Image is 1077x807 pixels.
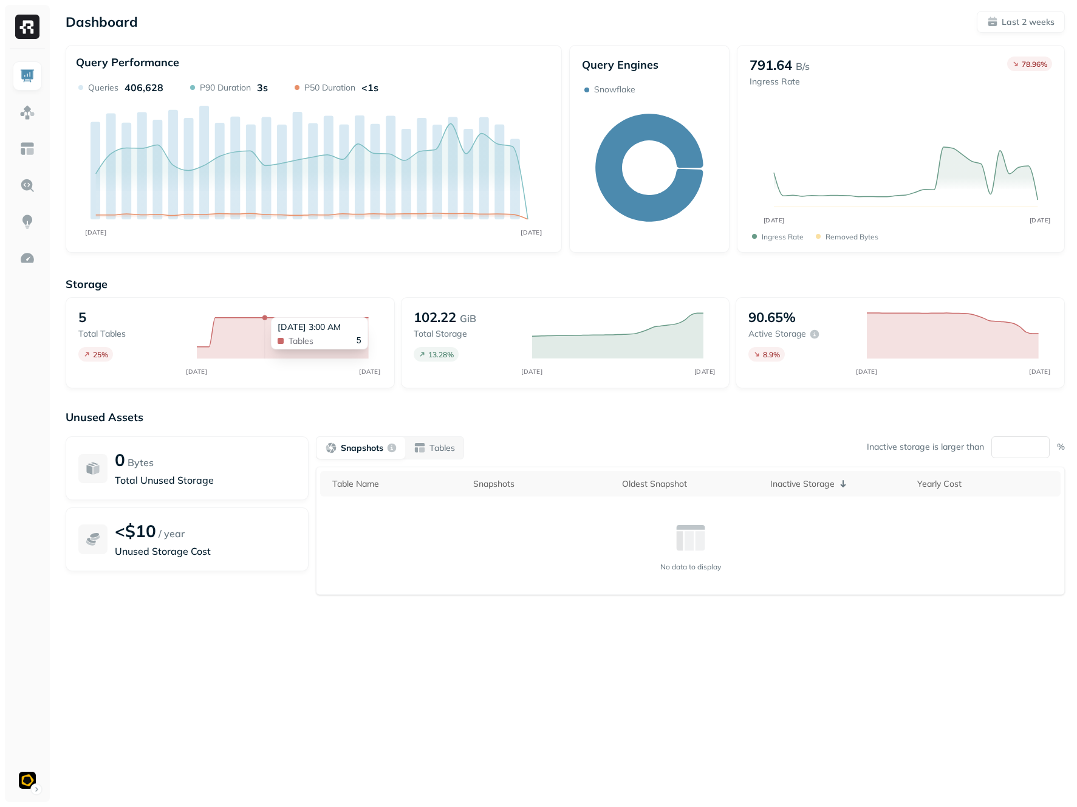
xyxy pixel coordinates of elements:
[1030,368,1051,375] tspan: [DATE]
[78,328,185,340] p: Total tables
[977,11,1065,33] button: Last 2 weeks
[93,350,108,359] p: 25 %
[763,216,784,224] tspan: [DATE]
[19,141,35,157] img: Asset Explorer
[19,772,36,789] img: Ludeo Staging
[159,526,185,541] p: / year
[115,449,125,470] p: 0
[88,82,118,94] p: Queries
[257,81,268,94] p: 3s
[19,250,35,266] img: Optimization
[19,214,35,230] img: Insights
[66,277,1065,291] p: Storage
[594,84,635,95] p: Snowflake
[15,15,39,39] img: Ryft
[332,478,463,490] div: Table Name
[694,368,716,375] tspan: [DATE]
[1002,16,1055,28] p: Last 2 weeks
[361,81,378,94] p: <1s
[66,13,138,30] p: Dashboard
[125,81,163,94] p: 406,628
[78,309,86,326] p: 5
[19,177,35,193] img: Query Explorer
[473,478,612,490] div: Snapshots
[763,350,780,359] p: 8.9 %
[582,58,717,72] p: Query Engines
[85,228,106,236] tspan: [DATE]
[917,478,1056,490] div: Yearly Cost
[359,368,380,375] tspan: [DATE]
[622,478,761,490] div: Oldest Snapshot
[750,76,810,88] p: Ingress Rate
[76,55,179,69] p: Query Performance
[1022,60,1047,69] p: 78.96 %
[115,473,296,487] p: Total Unused Storage
[200,82,251,94] p: P90 Duration
[460,311,476,326] p: GiB
[1057,441,1065,453] p: %
[750,57,792,74] p: 791.64
[429,442,455,454] p: Tables
[115,544,296,558] p: Unused Storage Cost
[115,520,156,541] p: <$10
[796,59,810,74] p: B/s
[660,562,721,571] p: No data to display
[748,328,806,340] p: Active storage
[128,455,154,470] p: Bytes
[1029,216,1050,224] tspan: [DATE]
[521,368,542,375] tspan: [DATE]
[186,368,207,375] tspan: [DATE]
[414,328,520,340] p: Total storage
[770,478,835,490] p: Inactive Storage
[428,350,454,359] p: 13.28 %
[66,410,1065,424] p: Unused Assets
[19,68,35,84] img: Dashboard
[867,441,984,453] p: Inactive storage is larger than
[304,82,355,94] p: P50 Duration
[856,368,878,375] tspan: [DATE]
[341,442,383,454] p: Snapshots
[748,309,796,326] p: 90.65%
[19,105,35,120] img: Assets
[414,309,456,326] p: 102.22
[826,232,878,241] p: Removed bytes
[521,228,542,236] tspan: [DATE]
[762,232,804,241] p: Ingress Rate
